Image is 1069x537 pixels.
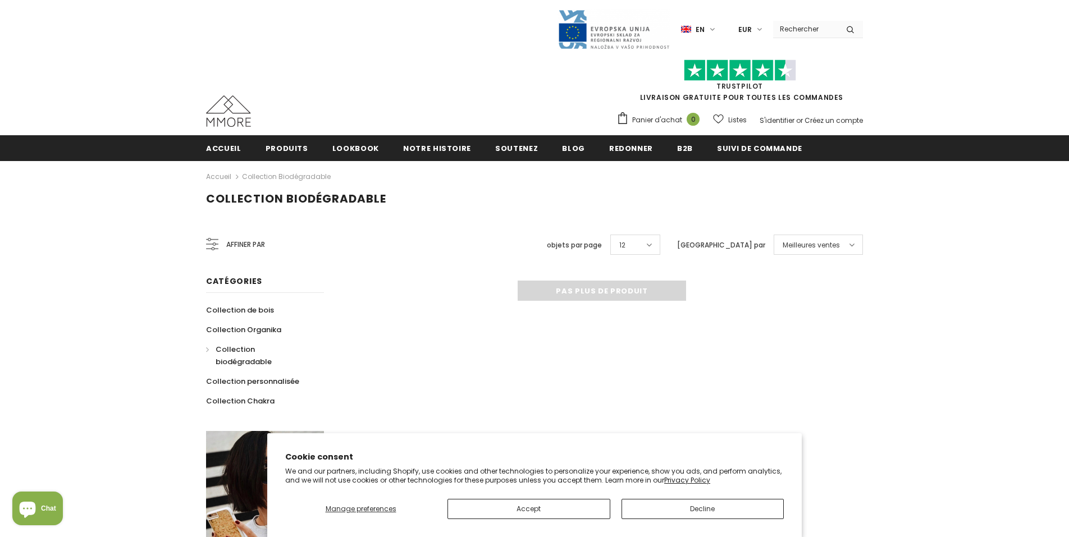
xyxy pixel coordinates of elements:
[616,112,705,128] a: Panier d'achat 0
[677,240,765,251] label: [GEOGRAPHIC_DATA] par
[738,24,752,35] span: EUR
[206,324,281,335] span: Collection Organika
[616,65,863,102] span: LIVRAISON GRATUITE POUR TOUTES LES COMMANDES
[796,116,803,125] span: or
[332,135,379,160] a: Lookbook
[206,339,312,371] a: Collection biodégradable
[687,113,700,126] span: 0
[713,110,747,130] a: Listes
[622,499,784,519] button: Decline
[495,143,538,154] span: soutenez
[266,135,308,160] a: Produits
[285,451,784,463] h2: Cookie consent
[403,143,471,154] span: Notre histoire
[216,344,272,367] span: Collection biodégradable
[9,492,66,528] inbox-online-store-chat: Shopify online store chat
[285,499,436,519] button: Manage preferences
[206,143,241,154] span: Accueil
[684,59,796,81] img: Faites confiance aux étoiles pilotes
[206,191,386,206] span: Collection biodégradable
[206,135,241,160] a: Accueil
[717,135,802,160] a: Suivi de commande
[206,391,275,411] a: Collection Chakra
[677,135,693,160] a: B2B
[226,238,265,251] span: Affiner par
[696,24,705,35] span: en
[783,240,840,251] span: Meilleures ventes
[632,114,682,126] span: Panier d'achat
[619,240,625,251] span: 12
[206,396,275,406] span: Collection Chakra
[562,135,585,160] a: Blog
[609,135,653,160] a: Redonner
[326,504,396,513] span: Manage preferences
[266,143,308,154] span: Produits
[242,172,331,181] a: Collection biodégradable
[717,143,802,154] span: Suivi de commande
[728,114,747,126] span: Listes
[206,371,299,391] a: Collection personnalisée
[495,135,538,160] a: soutenez
[206,305,274,315] span: Collection de bois
[609,143,653,154] span: Redonner
[558,24,670,34] a: Javni Razpis
[773,21,838,37] input: Search Site
[716,81,763,91] a: TrustPilot
[447,499,610,519] button: Accept
[558,9,670,50] img: Javni Razpis
[664,475,710,485] a: Privacy Policy
[805,116,863,125] a: Créez un compte
[332,143,379,154] span: Lookbook
[206,300,274,320] a: Collection de bois
[206,376,299,387] span: Collection personnalisée
[760,116,794,125] a: S'identifier
[285,467,784,484] p: We and our partners, including Shopify, use cookies and other technologies to personalize your ex...
[677,143,693,154] span: B2B
[681,25,691,34] img: i-lang-1.png
[206,320,281,339] a: Collection Organika
[206,170,231,183] a: Accueil
[562,143,585,154] span: Blog
[206,276,262,287] span: Catégories
[403,135,471,160] a: Notre histoire
[547,240,602,251] label: objets par page
[206,95,251,127] img: Cas MMORE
